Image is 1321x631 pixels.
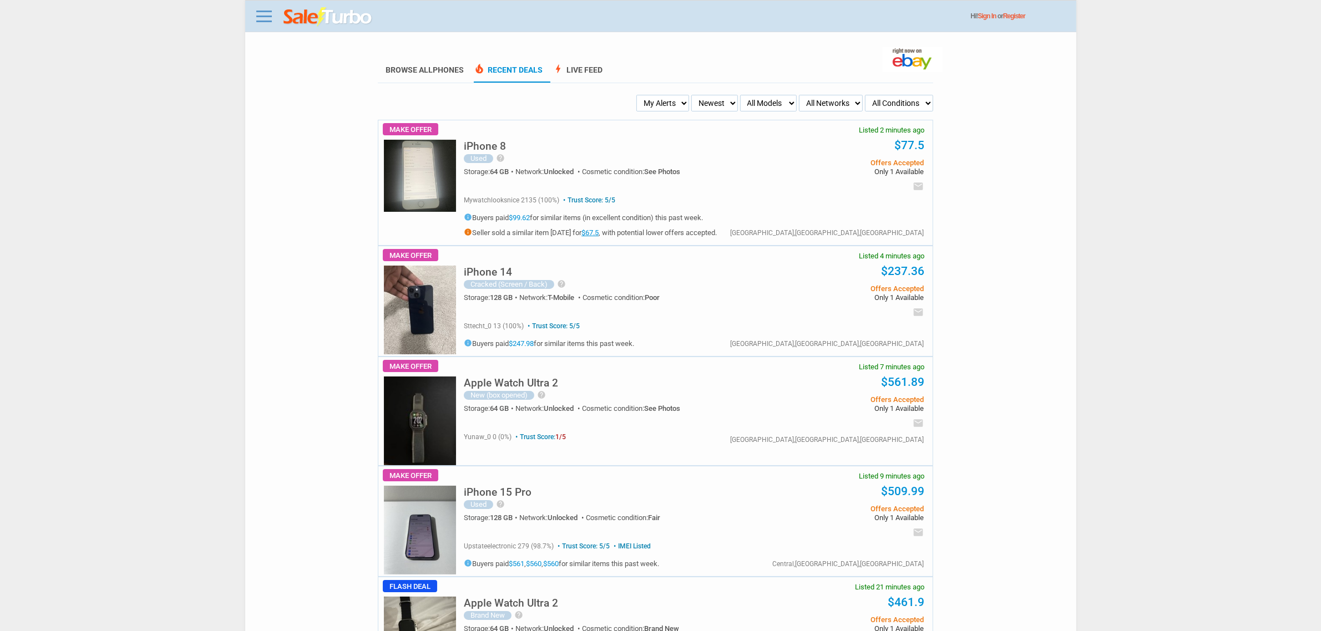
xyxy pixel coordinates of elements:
[881,375,924,389] a: $561.89
[553,65,603,83] a: boltLive Feed
[543,559,559,568] a: $560
[513,433,566,441] span: Trust Score:
[383,469,438,481] span: Make Offer
[525,322,580,330] span: Trust Score: 5/5
[648,513,660,522] span: Fair
[384,376,456,465] img: s-l225.jpg
[756,505,923,512] span: Offers Accepted
[386,65,464,74] a: Browse AllPhones
[464,322,524,330] span: sttecht_0 13 (100%)
[544,404,574,413] span: Unlocked
[519,294,583,301] div: Network:
[464,598,558,608] h5: Apple Watch Ultra 2
[581,228,599,237] a: $67.5
[555,542,610,550] span: Trust Score: 5/5
[555,433,566,441] span: 1/5
[464,380,558,388] a: Apple Watch Ultra 2
[383,249,438,261] span: Make Offer
[855,583,924,591] span: Listed 21 minutes ago
[464,143,506,151] a: iPhone 8
[464,339,472,347] i: info
[464,339,634,347] h5: Buyers paid for similar items this past week.
[433,65,464,74] span: Phones
[756,396,923,403] span: Offers Accepted
[490,167,509,176] span: 64 GB
[1003,12,1025,20] a: Register
[548,513,578,522] span: Unlocked
[464,168,515,175] div: Storage:
[859,363,924,370] span: Listed 7 minutes ago
[888,596,924,609] a: $461.9
[464,196,559,204] span: mywatchlooksnice 2135 (100%)
[464,500,493,509] div: Used
[383,580,437,592] span: Flash Deal
[913,181,924,192] i: email
[464,600,558,608] a: Apple Watch Ultra 2
[548,293,574,302] span: T-Mobile
[464,487,532,497] h5: iPhone 15 Pro
[561,196,615,204] span: Trust Score: 5/5
[644,167,680,176] span: See Photos
[526,559,541,568] a: $560
[464,433,512,441] span: yunaw_0 0 (0%)
[464,391,534,400] div: New (box opened)
[645,293,660,302] span: Poor
[490,404,509,413] span: 64 GB
[913,307,924,318] i: email
[490,293,513,302] span: 128 GB
[384,140,456,212] img: s-l225.jpg
[464,514,519,521] div: Storage:
[582,405,680,412] div: Cosmetic condition:
[730,230,924,236] div: [GEOGRAPHIC_DATA],[GEOGRAPHIC_DATA],[GEOGRAPHIC_DATA]
[730,436,924,443] div: [GEOGRAPHIC_DATA],[GEOGRAPHIC_DATA],[GEOGRAPHIC_DATA]
[544,167,574,176] span: Unlocked
[464,559,472,567] i: info
[496,154,505,162] i: help
[464,405,515,412] div: Storage:
[756,514,923,521] span: Only 1 Available
[756,285,923,292] span: Offers Accepted
[859,252,924,259] span: Listed 4 minutes ago
[384,486,456,574] img: s-l225.jpg
[464,294,519,301] div: Storage:
[474,65,543,83] a: local_fire_departmentRecent Deals
[553,63,564,74] span: bolt
[611,542,651,550] span: IMEI Listed
[464,267,512,277] h5: iPhone 14
[978,12,996,20] a: Sign In
[519,514,586,521] div: Network:
[490,513,513,522] span: 128 GB
[586,514,660,521] div: Cosmetic condition:
[464,559,659,567] h5: Buyers paid , , for similar items this past week.
[756,294,923,301] span: Only 1 Available
[537,390,546,399] i: help
[859,126,924,134] span: Listed 2 minutes ago
[509,559,524,568] a: $561
[756,168,923,175] span: Only 1 Available
[464,213,717,221] h5: Buyers paid for similar items (in excellent condition) this past week.
[509,213,530,222] a: $99.62
[496,500,505,508] i: help
[756,405,923,412] span: Only 1 Available
[859,472,924,480] span: Listed 9 minutes ago
[464,378,558,388] h5: Apple Watch Ultra 2
[730,340,924,347] div: [GEOGRAPHIC_DATA],[GEOGRAPHIC_DATA],[GEOGRAPHIC_DATA]
[515,168,582,175] div: Network:
[464,154,493,163] div: Used
[464,280,554,289] div: Cracked (Screen / Back)
[756,616,923,623] span: Offers Accepted
[881,264,924,278] a: $237.36
[464,489,532,497] a: iPhone 15 Pro
[464,213,472,221] i: info
[514,610,523,619] i: help
[881,485,924,498] a: $509.99
[772,561,924,567] div: Central,[GEOGRAPHIC_DATA],[GEOGRAPHIC_DATA]
[515,405,582,412] div: Network:
[913,418,924,429] i: email
[384,266,456,354] img: s-l225.jpg
[583,294,660,301] div: Cosmetic condition:
[464,611,512,620] div: Brand New
[582,168,680,175] div: Cosmetic condition:
[464,542,554,550] span: upstateelectronic 279 (98.7%)
[644,404,680,413] span: See Photos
